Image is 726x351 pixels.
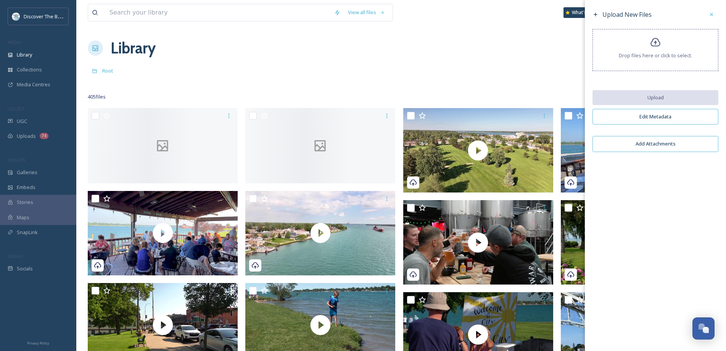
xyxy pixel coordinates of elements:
[602,10,652,19] span: Upload New Files
[344,5,389,20] a: View all files
[561,200,711,285] img: thumbnail
[106,4,330,21] input: Search your library
[27,341,49,346] span: Privacy Policy
[17,184,35,191] span: Embeds
[17,229,38,236] span: SnapLink
[12,13,20,20] img: 1710423113617.jpeg
[592,136,718,152] button: Add Attachments
[692,317,715,340] button: Open Chat
[17,133,36,140] span: Uploads
[8,253,23,259] span: SOCIALS
[40,133,48,139] div: 74
[17,51,32,58] span: Library
[592,109,718,125] button: Edit Metadata
[8,157,25,163] span: WIDGETS
[17,199,33,206] span: Stories
[561,108,711,192] img: thumbnail
[17,81,50,88] span: Media Centres
[88,191,238,275] img: thumbnail
[245,191,395,275] img: thumbnail
[88,93,106,100] span: 405 file s
[17,169,37,176] span: Galleries
[17,118,27,125] span: UGC
[102,67,113,74] span: Root
[8,106,24,112] span: COLLECT
[17,265,33,272] span: Socials
[619,52,692,59] span: Drop files here or click to select.
[403,108,553,192] img: thumbnail
[111,37,156,60] a: Library
[24,13,65,20] span: Discover The Blue
[17,66,42,73] span: Collections
[592,90,718,105] button: Upload
[17,214,29,221] span: Maps
[27,338,49,347] a: Privacy Policy
[403,200,553,285] img: thumbnail
[8,39,21,45] span: MEDIA
[563,7,602,18] a: What's New
[102,66,113,75] a: Root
